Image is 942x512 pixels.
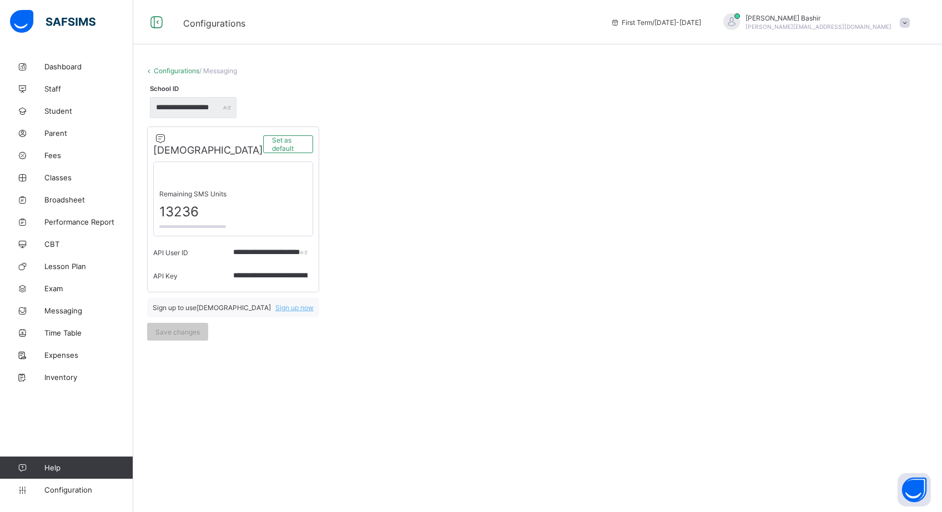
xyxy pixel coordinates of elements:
[745,23,891,30] span: [PERSON_NAME][EMAIL_ADDRESS][DOMAIN_NAME]
[153,133,263,156] span: [DEMOGRAPHIC_DATA]
[183,18,245,29] span: Configurations
[44,351,133,359] span: Expenses
[154,67,199,75] a: Configurations
[153,272,178,280] span: API Key
[159,190,307,198] span: Remaining SMS Units
[199,67,237,75] span: / Messaging
[159,204,307,220] span: 13236
[272,136,304,153] span: Set as default
[44,195,133,204] span: Broadsheet
[44,328,133,337] span: Time Table
[44,284,133,293] span: Exam
[898,473,931,506] button: Open asap
[153,303,271,312] span: Sign up to use [DEMOGRAPHIC_DATA]
[44,84,133,93] span: Staff
[44,306,133,315] span: Messaging
[44,463,133,472] span: Help
[712,13,915,32] div: HamidBashir
[153,249,188,257] span: API User ID
[44,262,133,271] span: Lesson Plan
[44,107,133,115] span: Student
[44,129,133,138] span: Parent
[44,240,133,249] span: CBT
[10,10,95,33] img: safsims
[611,18,701,27] span: session/term information
[150,85,179,93] label: School ID
[44,62,133,71] span: Dashboard
[44,173,133,182] span: Classes
[155,328,200,336] span: Save changes
[44,373,133,382] span: Inventory
[44,151,133,160] span: Fees
[44,217,133,226] span: Performance Report
[745,14,891,22] span: [PERSON_NAME] Bashir
[44,485,133,494] span: Configuration
[275,303,314,312] span: Sign up now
